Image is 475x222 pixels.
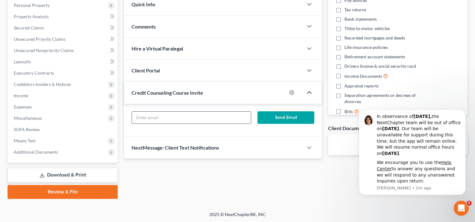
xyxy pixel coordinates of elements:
button: Send Email [257,111,314,124]
a: Review & File [8,185,118,199]
a: Property Analysis [9,11,118,22]
span: SOFA Review [14,127,40,132]
span: Life insurance policies [344,44,388,50]
span: Separation agreements or decrees of divorces [344,92,427,105]
span: Executory Contracts [14,70,54,76]
a: Secured Claims [9,22,118,34]
span: Additional Documents [14,149,58,155]
span: Hire a Virtual Paralegal [132,45,183,51]
span: Retirement account statements [344,54,405,60]
span: Credit Counseling Course Invite [132,90,203,96]
span: Income [14,93,28,98]
span: Quick Info [132,1,155,7]
span: Appraisal reports [344,83,379,89]
span: Titles to motor vehicles [344,25,390,32]
span: 5 [467,201,472,206]
span: Personal Property [14,3,50,8]
span: Drivers license & social security card [344,63,416,69]
span: NextMessage: Client Text Notifications [132,145,219,151]
span: Miscellaneous [14,115,42,121]
span: Bills [344,108,353,115]
span: Secured Claims [14,25,44,30]
span: Property Analysis [14,14,49,19]
span: Comments [132,24,156,29]
span: Lawsuits [14,59,31,64]
span: Recorded mortgages and deeds [344,35,405,41]
span: Client Portal [132,67,160,73]
p: No client documents yet. [333,139,462,145]
a: Unsecured Nonpriority Claims [9,45,118,56]
a: SOFA Review [9,124,118,135]
span: Unsecured Priority Claims [14,36,66,42]
input: Enter email [132,112,251,124]
span: Expenses [14,104,32,109]
a: Executory Contracts [9,67,118,79]
a: Download & Print [8,168,118,182]
div: Client Documents [328,125,368,131]
span: Codebtors Insiders & Notices [14,82,71,87]
span: Bank statements [344,16,377,22]
a: Unsecured Priority Claims [9,34,118,45]
span: Income Documents [344,73,382,79]
span: Tax returns [344,7,366,13]
iframe: Intercom live chat [454,201,469,216]
a: Lawsuits [9,56,118,67]
span: Unsecured Nonpriority Claims [14,48,74,53]
iframe: Intercom notifications message [349,104,475,199]
span: Means Test [14,138,35,143]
